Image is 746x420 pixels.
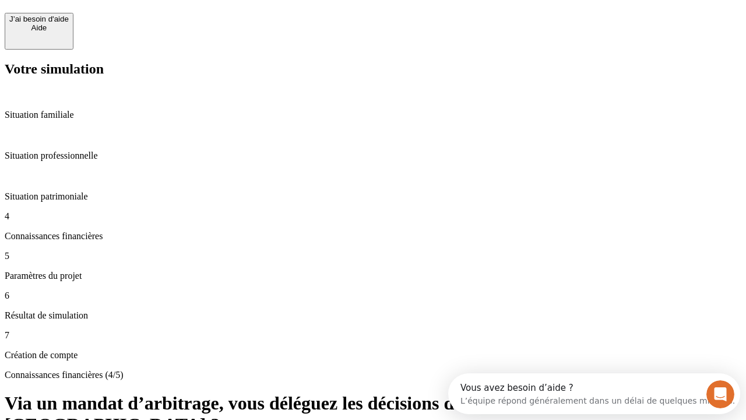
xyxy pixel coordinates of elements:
[448,373,740,414] iframe: Intercom live chat discovery launcher
[706,380,734,408] iframe: Intercom live chat
[5,61,741,77] h2: Votre simulation
[5,13,73,50] button: J’ai besoin d'aideAide
[5,290,741,301] p: 6
[5,310,741,321] p: Résultat de simulation
[5,5,321,37] div: Ouvrir le Messenger Intercom
[5,211,741,222] p: 4
[5,271,741,281] p: Paramètres du projet
[5,330,741,341] p: 7
[5,350,741,360] p: Création de compte
[9,15,69,23] div: J’ai besoin d'aide
[12,10,287,19] div: Vous avez besoin d’aide ?
[9,23,69,32] div: Aide
[12,19,287,32] div: L’équipe répond généralement dans un délai de quelques minutes.
[5,251,741,261] p: 5
[5,231,741,242] p: Connaissances financières
[5,370,741,380] p: Connaissances financières (4/5)
[5,150,741,161] p: Situation professionnelle
[5,110,741,120] p: Situation familiale
[5,191,741,202] p: Situation patrimoniale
